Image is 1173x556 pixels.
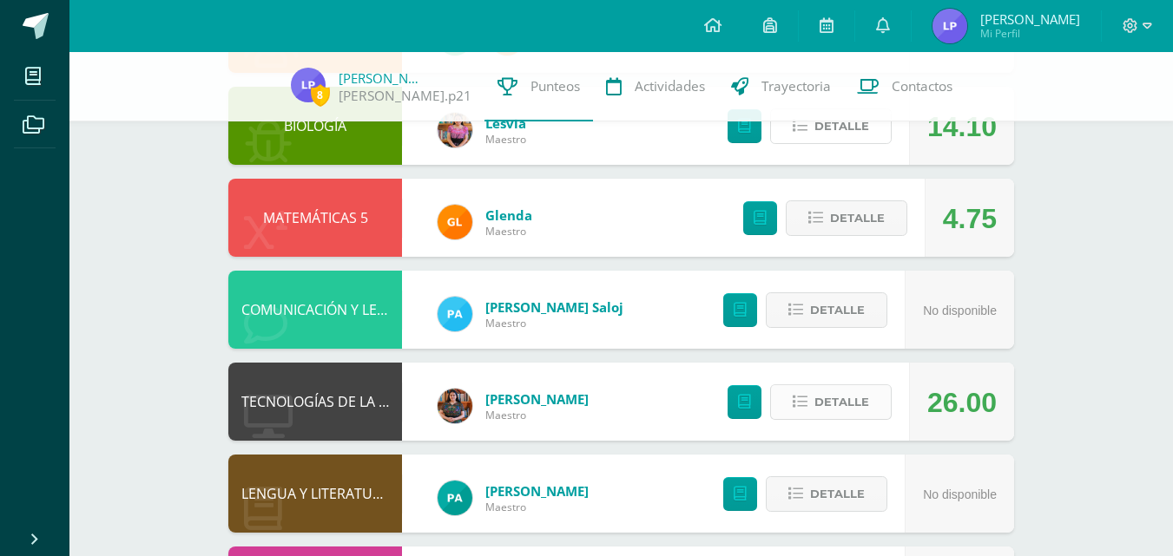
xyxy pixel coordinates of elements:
span: Contactos [892,77,952,95]
button: Detalle [770,384,892,420]
span: Maestro [485,408,589,422]
a: Actividades [593,52,718,121]
a: Lesvia [485,114,526,132]
a: [PERSON_NAME] Saloj [485,298,623,316]
div: 14.10 [927,88,997,166]
div: TECNOLOGÍAS DE LA INFORMACIÓN Y LA COMUNICACIÓN 5 [228,363,402,441]
div: MATEMÁTICAS 5 [228,179,402,257]
span: Detalle [814,110,869,142]
span: [PERSON_NAME] [980,10,1080,28]
span: Detalle [814,386,869,418]
span: Maestro [485,316,623,330]
span: Maestro [485,224,532,239]
div: 4.75 [943,180,997,258]
div: 26.00 [927,363,997,442]
span: Detalle [810,294,865,326]
a: Trayectoria [718,52,844,121]
img: 53dbe22d98c82c2b31f74347440a2e81.png [438,481,472,515]
img: 648b0eb96274bf8f3ae384373c67641a.png [291,68,326,102]
span: Detalle [810,478,865,510]
span: 8 [311,84,330,106]
button: Detalle [786,200,907,236]
span: Maestro [485,500,589,514]
button: Detalle [770,108,892,144]
a: Contactos [844,52,965,121]
div: LENGUA Y LITERATURA 5 [228,455,402,533]
button: Detalle [766,292,887,328]
img: 648b0eb96274bf8f3ae384373c67641a.png [932,9,967,43]
img: 60a759e8b02ec95d430434cf0c0a55c7.png [438,389,472,423]
span: Mi Perfil [980,26,1080,41]
span: No disponible [923,487,997,501]
div: BIOLOGÍA [228,87,402,165]
span: Maestro [485,132,526,147]
img: 7115e4ef1502d82e30f2a52f7cb22b3f.png [438,205,472,239]
img: 4d02e55cc8043f0aab29493a7075c5f8.png [438,297,472,331]
div: COMUNICACIÓN Y LENGUAJE L3 (INGLÉS) [228,271,402,349]
span: No disponible [923,304,997,317]
img: e8319d1de0642b858999b202df7e829e.png [438,113,472,147]
span: Detalle [830,202,885,234]
a: Punteos [484,52,593,121]
span: Punteos [530,77,580,95]
span: Actividades [635,77,705,95]
button: Detalle [766,476,887,512]
a: [PERSON_NAME].p21 [339,87,471,105]
a: [PERSON_NAME] [339,69,425,87]
a: Glenda [485,206,532,224]
a: [PERSON_NAME] [485,482,589,500]
span: Trayectoria [761,77,831,95]
a: [PERSON_NAME] [485,390,589,408]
